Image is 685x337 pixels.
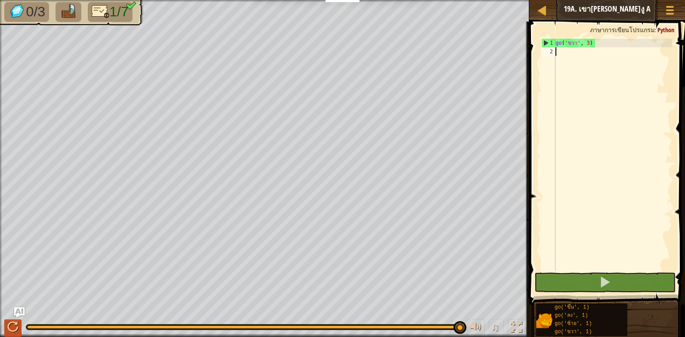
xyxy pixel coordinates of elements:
[56,2,81,22] li: ไปที่แพ
[657,26,674,34] span: Python
[555,329,592,335] span: go('ขวา', 1)
[555,312,588,319] span: go('ลง', 1)
[590,26,654,34] span: ภาษาการเขียนโปรแกรม
[491,321,499,334] span: ♫
[550,40,553,46] font: 1
[550,49,553,55] font: 2
[534,273,676,292] button: กด Shift+Enter: เรียกใช้โค้ดปัจจุบัน
[629,2,655,18] button: ถาม AI
[88,2,133,22] li: แค่ 7 บรรทัดของโค้ด
[659,2,681,22] button: แสดงเมนูเกมส์
[536,312,552,329] img: portrait.png
[109,4,128,19] span: 1/7
[4,2,49,22] li: เก็บอัญมณี
[555,304,589,310] span: go('ขึ้น', 1)
[654,26,657,34] span: :
[555,321,592,327] span: go('ซ้าย', 1)
[634,5,651,13] span: ถาม AI
[467,319,484,337] button: ปรับระดับเสียง
[4,319,22,337] button: Ctrl + P: Play
[508,319,525,337] button: สลับเป็นเต็มจอ
[489,319,503,337] button: ♫
[26,4,45,19] span: 0/3
[14,307,25,318] button: ถาม AI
